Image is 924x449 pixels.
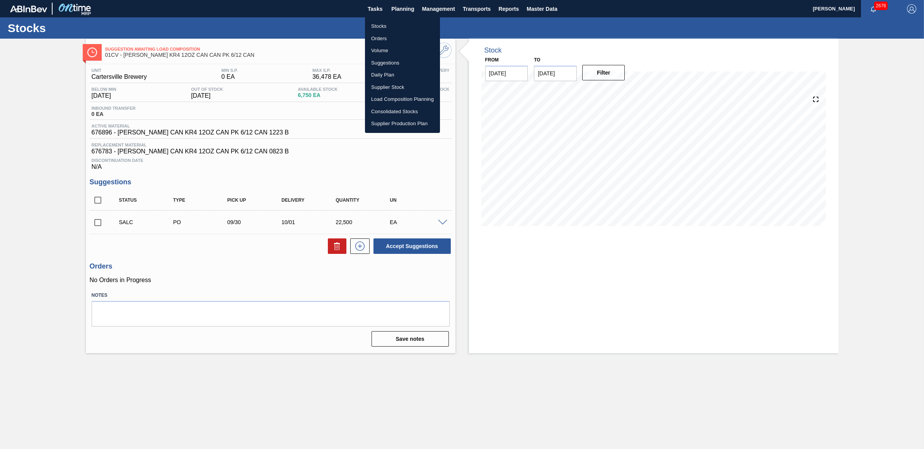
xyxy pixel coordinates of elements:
a: Consolidated Stocks [365,105,440,118]
a: Supplier Stock [365,81,440,94]
a: Load Composition Planning [365,93,440,105]
a: Orders [365,32,440,45]
a: Suggestions [365,57,440,69]
a: Volume [365,44,440,57]
a: Supplier Production Plan [365,117,440,130]
a: Stocks [365,20,440,32]
a: Daily Plan [365,69,440,81]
